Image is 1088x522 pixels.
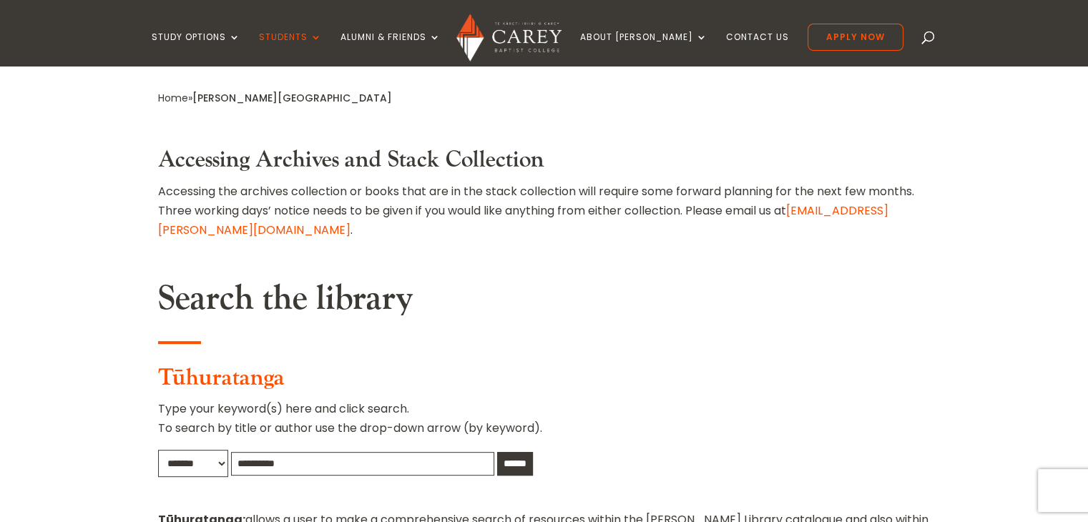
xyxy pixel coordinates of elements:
[158,278,931,327] h2: Search the library
[340,32,441,66] a: Alumni & Friends
[158,91,392,105] span: »
[808,24,903,51] a: Apply Now
[726,32,789,66] a: Contact Us
[580,32,707,66] a: About [PERSON_NAME]
[158,399,931,449] p: Type your keyword(s) here and click search. To search by title or author use the drop-down arrow ...
[456,14,562,61] img: Carey Baptist College
[259,32,322,66] a: Students
[192,91,392,105] span: [PERSON_NAME][GEOGRAPHIC_DATA]
[158,365,931,399] h3: Tūhuratanga
[158,182,931,240] p: Accessing the archives collection or books that are in the stack collection will require some for...
[152,32,240,66] a: Study Options
[158,147,931,181] h3: Accessing Archives and Stack Collection
[158,91,188,105] a: Home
